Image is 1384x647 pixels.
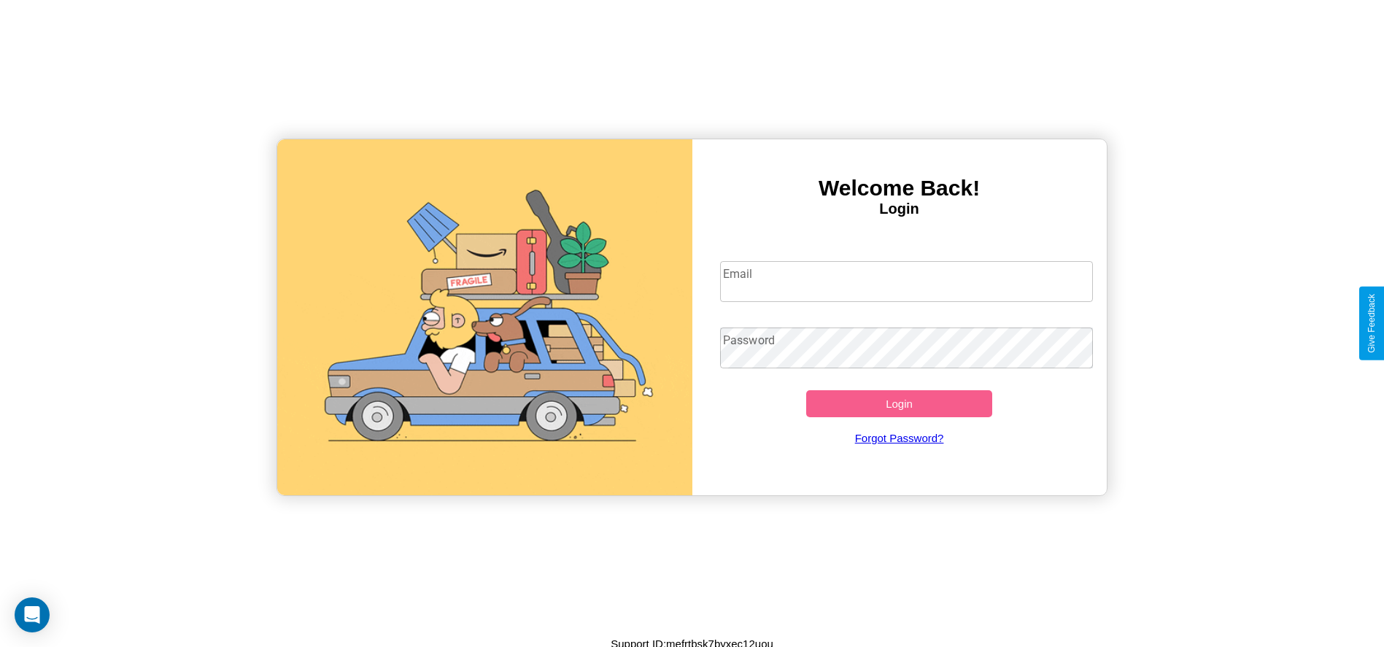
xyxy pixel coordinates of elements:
div: Give Feedback [1366,294,1377,353]
button: Login [806,390,993,417]
h4: Login [692,201,1107,217]
h3: Welcome Back! [692,176,1107,201]
div: Open Intercom Messenger [15,597,50,632]
img: gif [277,139,692,495]
a: Forgot Password? [713,417,1086,459]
